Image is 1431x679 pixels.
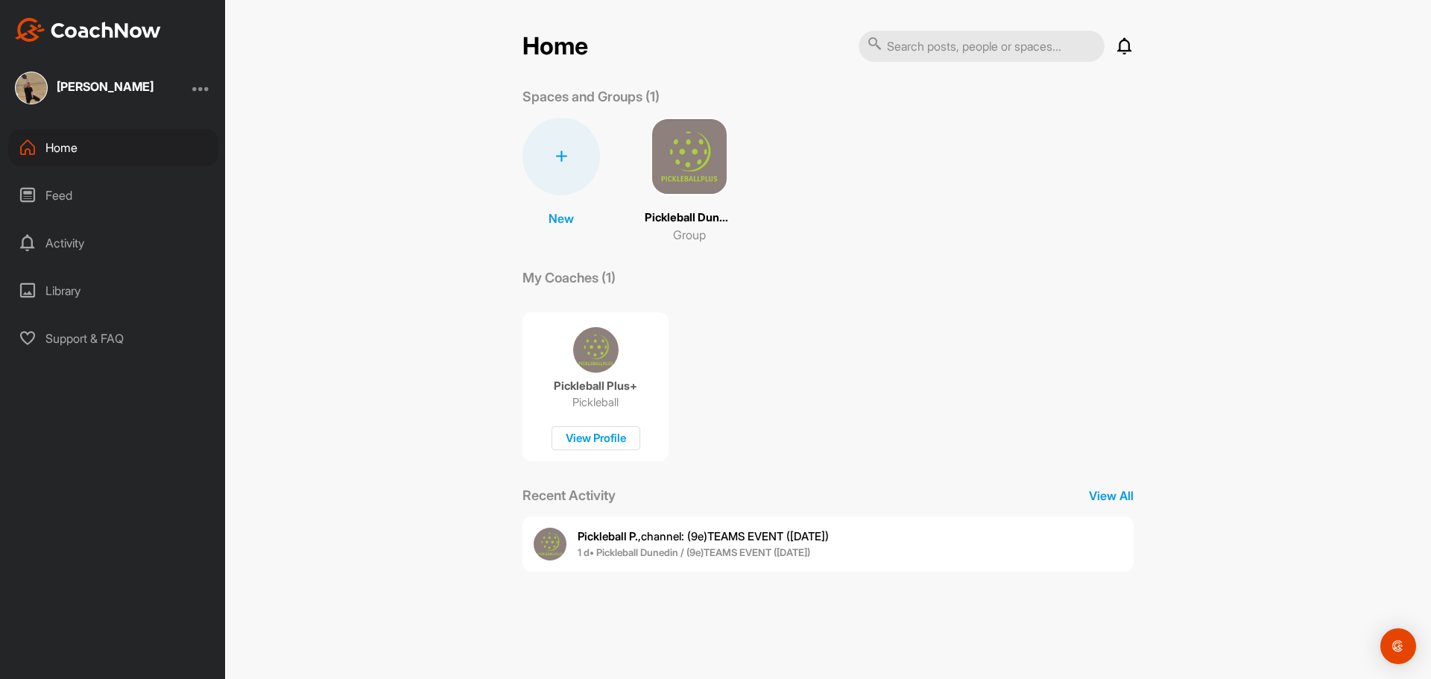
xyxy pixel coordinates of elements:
span: , channel : (9e)TEAMS EVENT ([DATE]) [578,529,829,543]
div: Home [8,129,218,166]
p: Group [673,226,706,244]
a: Pickleball DunedinGroup [645,118,734,244]
div: Activity [8,224,218,262]
img: square_3baa8815838fd116b3f88d2b4462860d.jpg [15,72,48,104]
p: My Coaches (1) [522,268,616,288]
p: View All [1089,487,1134,505]
img: CoachNow [15,18,161,42]
p: Pickleball Plus+ [554,379,637,394]
h2: Home [522,32,588,61]
div: [PERSON_NAME] [57,80,154,92]
div: Library [8,272,218,309]
div: Support & FAQ [8,320,218,357]
img: coach avatar [573,327,619,373]
b: 1 d • Pickleball Dunedin / (9e)TEAMS EVENT ([DATE]) [578,546,810,558]
input: Search posts, people or spaces... [859,31,1105,62]
img: user avatar [534,528,566,560]
b: Pickleball P. [578,529,638,543]
div: Feed [8,177,218,214]
p: Pickleball Dunedin [645,209,734,227]
p: New [549,209,574,227]
div: Open Intercom Messenger [1380,628,1416,664]
p: Spaces and Groups (1) [522,86,660,107]
p: Pickleball [572,395,619,410]
p: Recent Activity [522,485,616,505]
div: View Profile [552,426,640,451]
img: square_c1157b5fd00ff809d51e6468c2be7318.png [651,118,728,195]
